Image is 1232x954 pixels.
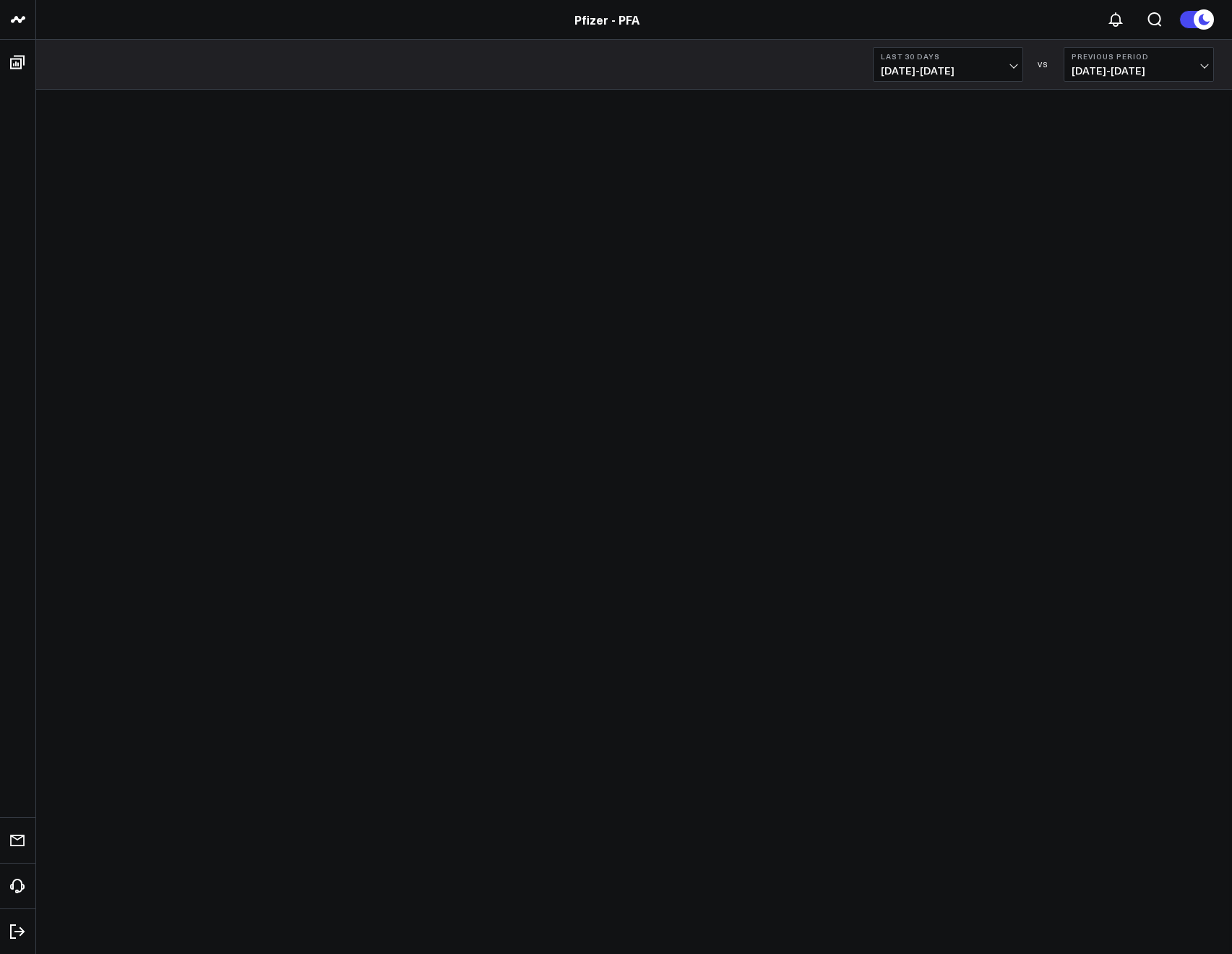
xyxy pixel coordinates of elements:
[1064,47,1214,82] button: Previous Period[DATE]-[DATE]
[1072,65,1206,77] span: [DATE] - [DATE]
[1030,60,1056,69] div: VS
[881,52,1015,61] b: Last 30 Days
[881,65,1015,77] span: [DATE] - [DATE]
[873,47,1023,82] button: Last 30 Days[DATE]-[DATE]
[1072,52,1206,61] b: Previous Period
[574,12,639,27] a: Pfizer - PFA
